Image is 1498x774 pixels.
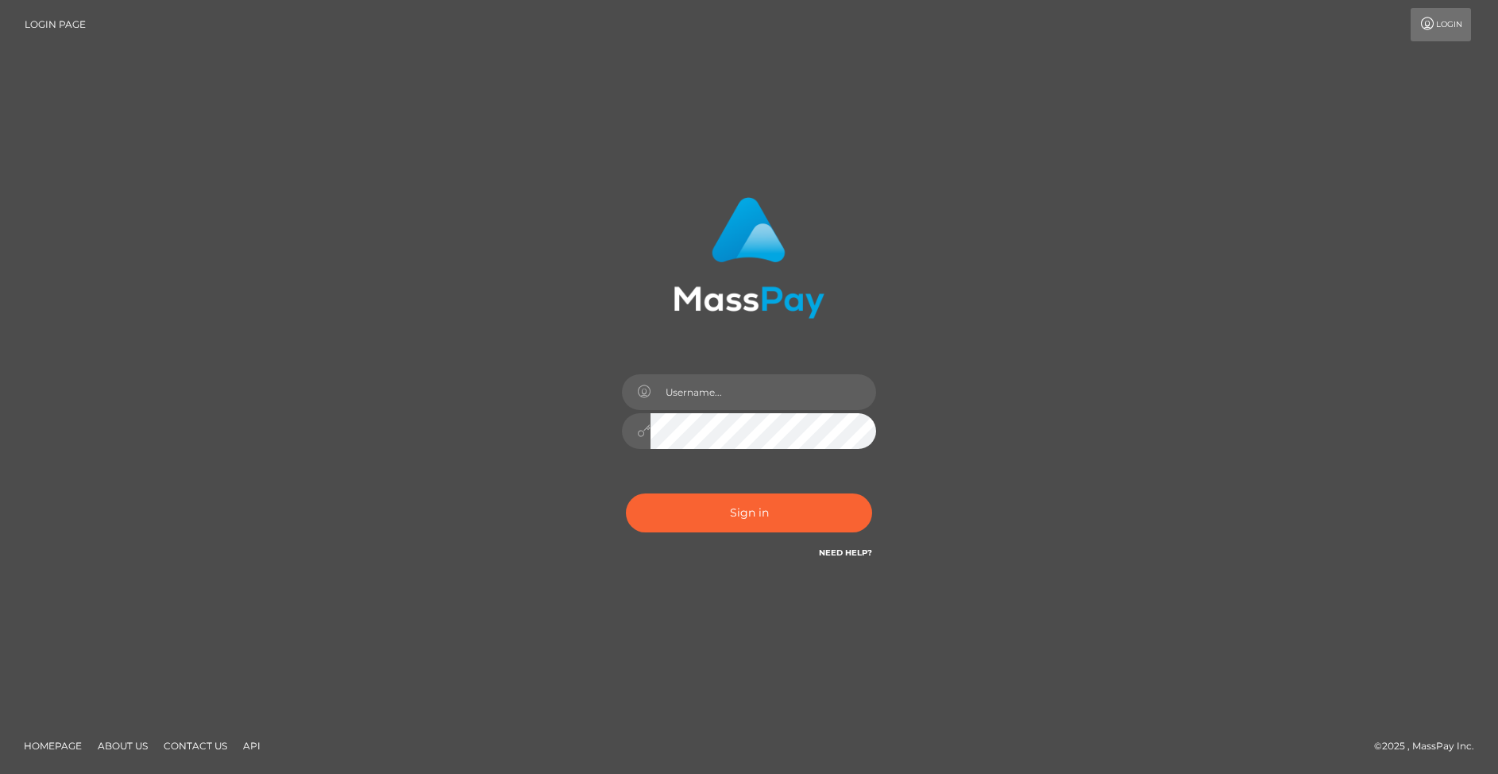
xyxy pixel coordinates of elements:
a: Contact Us [157,733,234,758]
a: Login [1411,8,1471,41]
a: API [237,733,267,758]
button: Sign in [626,493,872,532]
a: Homepage [17,733,88,758]
a: Need Help? [819,548,872,558]
input: Username... [651,374,876,410]
a: Login Page [25,8,86,41]
a: About Us [91,733,154,758]
div: © 2025 , MassPay Inc. [1374,737,1486,755]
img: MassPay Login [674,197,824,319]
